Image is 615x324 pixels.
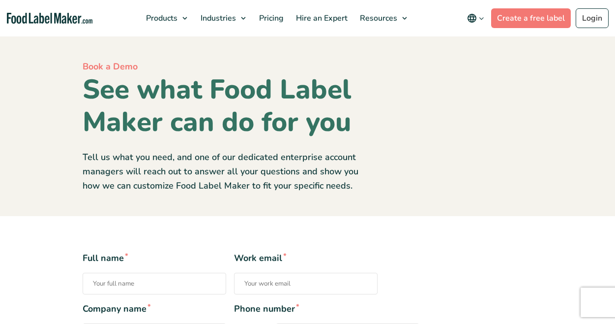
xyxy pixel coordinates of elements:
[83,150,378,193] p: Tell us what you need, and one of our dedicated enterprise account managers will reach out to ans...
[83,273,226,294] input: Full name*
[234,302,378,316] span: Phone number
[83,252,226,265] span: Full name
[198,13,237,24] span: Industries
[491,8,571,28] a: Create a free label
[293,13,349,24] span: Hire an Expert
[234,252,378,265] span: Work email
[83,61,138,72] span: Book a Demo
[576,8,609,28] a: Login
[83,73,378,138] h1: See what Food Label Maker can do for you
[357,13,398,24] span: Resources
[83,302,226,316] span: Company name
[143,13,178,24] span: Products
[234,273,378,294] input: Work email*
[256,13,285,24] span: Pricing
